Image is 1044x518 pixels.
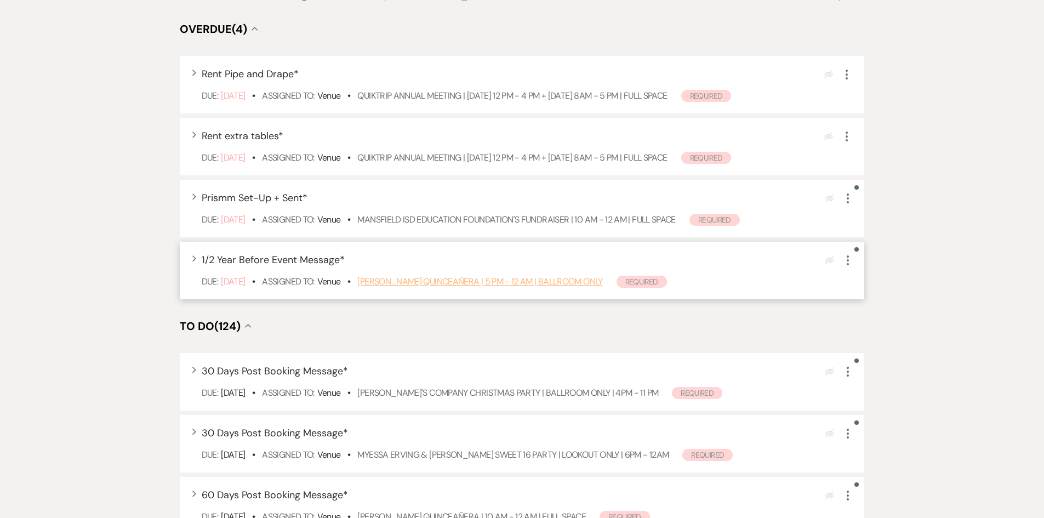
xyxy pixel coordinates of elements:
b: • [252,387,255,399]
a: [PERSON_NAME] Quinceañera | 5 PM - 12 AM | Ballroom ONLY [357,276,602,287]
span: Prismm Set-Up + Sent * [202,191,307,204]
span: Due: [202,276,218,287]
button: Rent Pipe and Drape* [202,69,299,79]
span: Due: [202,214,218,225]
button: Prismm Set-Up + Sent* [202,193,307,203]
span: To Do (124) [180,319,241,333]
b: • [347,387,350,399]
span: Venue [317,214,341,225]
button: 1/2 Year Before Event Message* [202,255,345,265]
span: [DATE] [221,449,245,460]
span: Required [672,387,722,399]
span: Due: [202,152,218,163]
button: 30 Days Post Booking Message* [202,428,348,438]
b: • [252,152,255,163]
span: Assigned To: [262,214,314,225]
span: Venue [317,276,341,287]
b: • [252,449,255,460]
span: Assigned To: [262,90,314,101]
span: Overdue (4) [180,22,247,36]
span: Due: [202,387,218,399]
button: Rent extra tables* [202,131,283,141]
b: • [347,214,350,225]
span: 60 Days Post Booking Message * [202,488,348,502]
span: [DATE] [221,90,245,101]
span: 30 Days Post Booking Message * [202,365,348,378]
button: To Do(124) [180,321,252,332]
span: Required [681,90,732,102]
span: Assigned To: [262,387,314,399]
span: [DATE] [221,152,245,163]
span: Venue [317,387,341,399]
button: 30 Days Post Booking Message* [202,366,348,376]
a: QuikTrip Annual Meeting | [DATE] 12 PM - 4 PM + [DATE] 8AM - 5 PM | FULL SPACE [357,152,667,163]
span: Assigned To: [262,276,314,287]
b: • [252,90,255,101]
span: Required [617,276,667,288]
span: [DATE] [221,387,245,399]
a: QuikTrip Annual Meeting | [DATE] 12 PM - 4 PM + [DATE] 8AM - 5 PM | FULL SPACE [357,90,667,101]
a: Myessa Erving & [PERSON_NAME] Sweet 16 Party | LOOKOUT ONLY | 6PM - 12AM [357,449,669,460]
span: Venue [317,152,341,163]
button: 60 Days Post Booking Message* [202,490,348,500]
span: Venue [317,449,341,460]
span: 30 Days Post Booking Message * [202,426,348,440]
a: [PERSON_NAME]'s Company Christmas Party | BALLROOM ONLY | 4PM - 11 PM [357,387,658,399]
b: • [347,276,350,287]
span: Due: [202,90,218,101]
span: Rent Pipe and Drape * [202,67,299,81]
b: • [347,449,350,460]
span: [DATE] [221,214,245,225]
button: Overdue(4) [180,24,258,35]
b: • [347,152,350,163]
span: 1/2 Year Before Event Message * [202,253,345,266]
span: Assigned To: [262,449,314,460]
span: Required [681,152,732,164]
span: Required [689,214,740,226]
span: Required [682,449,733,461]
span: Due: [202,449,218,460]
b: • [347,90,350,101]
span: Rent extra tables * [202,129,283,143]
span: Assigned To: [262,152,314,163]
b: • [252,214,255,225]
span: [DATE] [221,276,245,287]
span: Venue [317,90,341,101]
a: Mansfield ISD Education Foundation's Fundraiser | 10 AM - 12 AM | FULL SPACE [357,214,675,225]
b: • [252,276,255,287]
